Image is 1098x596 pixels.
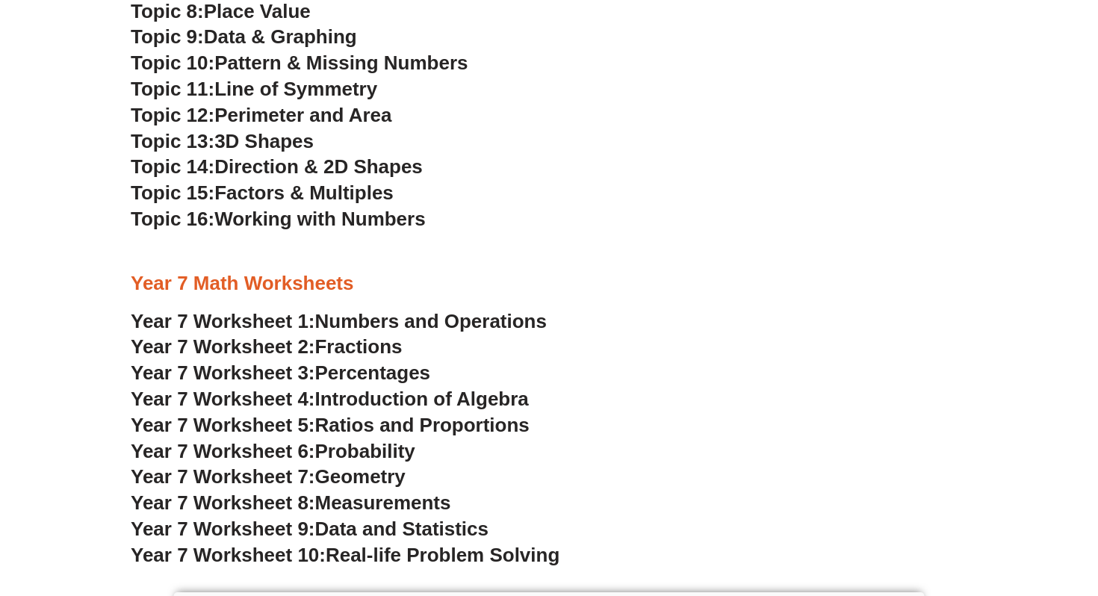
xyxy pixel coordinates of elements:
span: Data and Statistics [315,518,489,540]
a: Year 7 Worksheet 2:Fractions [131,335,402,358]
a: Topic 13:3D Shapes [131,130,314,152]
span: Year 7 Worksheet 2: [131,335,315,358]
a: Topic 11:Line of Symmetry [131,78,377,100]
a: Year 7 Worksheet 8:Measurements [131,491,450,514]
a: Topic 10:Pattern & Missing Numbers [131,52,468,74]
span: Year 7 Worksheet 6: [131,440,315,462]
a: Year 7 Worksheet 10:Real-life Problem Solving [131,544,559,566]
a: Year 7 Worksheet 5:Ratios and Proportions [131,414,530,436]
span: Year 7 Worksheet 3: [131,361,315,384]
span: Percentages [315,361,431,384]
span: Perimeter and Area [214,104,391,126]
a: Topic 16:Working with Numbers [131,208,426,230]
span: Pattern & Missing Numbers [214,52,468,74]
span: Probability [315,440,415,462]
span: Working with Numbers [214,208,425,230]
span: Topic 10: [131,52,214,74]
iframe: Chat Widget [1023,524,1098,596]
a: Year 7 Worksheet 6:Probability [131,440,415,462]
span: Topic 9: [131,25,204,48]
a: Topic 9:Data & Graphing [131,25,357,48]
a: Year 7 Worksheet 4:Introduction of Algebra [131,388,529,410]
span: Geometry [315,465,406,488]
span: Year 7 Worksheet 5: [131,414,315,436]
h3: Year 7 Math Worksheets [131,271,967,297]
a: Year 7 Worksheet 3:Percentages [131,361,430,384]
span: Topic 15: [131,181,214,204]
a: Topic 12:Perimeter and Area [131,104,391,126]
span: Measurements [315,491,451,514]
a: Year 7 Worksheet 1:Numbers and Operations [131,310,547,332]
a: Year 7 Worksheet 9:Data and Statistics [131,518,488,540]
span: Fractions [315,335,403,358]
span: Year 7 Worksheet 9: [131,518,315,540]
span: Topic 13: [131,130,214,152]
span: Line of Symmetry [214,78,377,100]
a: Topic 14:Direction & 2D Shapes [131,155,423,178]
span: Year 7 Worksheet 1: [131,310,315,332]
span: 3D Shapes [214,130,314,152]
a: Topic 15:Factors & Multiples [131,181,394,204]
span: Year 7 Worksheet 4: [131,388,315,410]
span: Year 7 Worksheet 10: [131,544,326,566]
span: Real-life Problem Solving [326,544,559,566]
span: Factors & Multiples [214,181,394,204]
span: Topic 12: [131,104,214,126]
span: Topic 16: [131,208,214,230]
a: Year 7 Worksheet 7:Geometry [131,465,406,488]
span: Year 7 Worksheet 8: [131,491,315,514]
span: Numbers and Operations [315,310,547,332]
span: Ratios and Proportions [315,414,530,436]
span: Introduction of Algebra [315,388,529,410]
span: Topic 11: [131,78,214,100]
span: Year 7 Worksheet 7: [131,465,315,488]
span: Direction & 2D Shapes [214,155,423,178]
span: Topic 14: [131,155,214,178]
span: Data & Graphing [204,25,357,48]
